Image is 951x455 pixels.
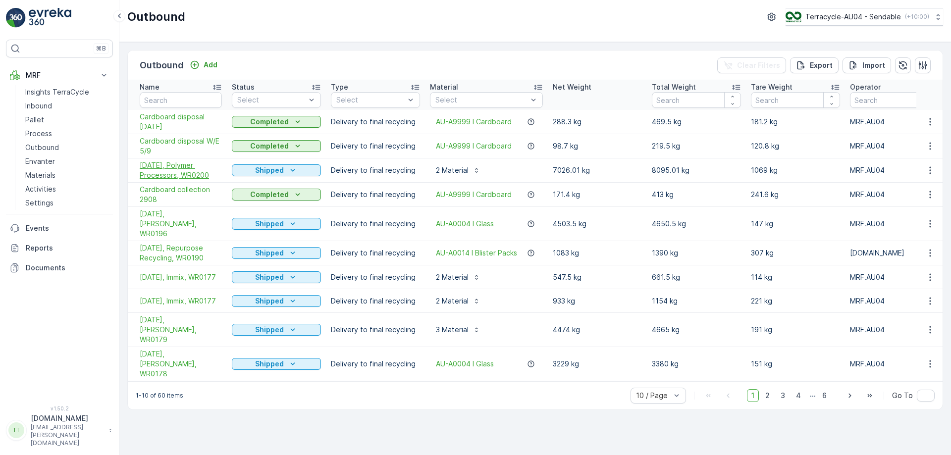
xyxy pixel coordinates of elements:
[436,248,517,258] a: AU-A0014 I Blister Packs
[850,141,939,151] p: MRF.AU04
[255,219,284,229] p: Shipped
[905,13,929,21] p: ( +10:00 )
[850,190,939,200] p: MRF.AU04
[25,101,52,111] p: Inbound
[140,82,159,92] p: Name
[140,112,222,132] a: Cardboard disposal WE 12/09
[26,263,109,273] p: Documents
[26,70,93,80] p: MRF
[232,189,321,201] button: Completed
[140,209,222,239] span: [DATE], [PERSON_NAME], WR0196
[140,185,222,204] a: Cardboard collection 2908
[232,164,321,176] button: Shipped
[751,82,792,92] p: Tare Weight
[652,141,741,151] p: 219.5 kg
[31,423,104,447] p: [EMAIL_ADDRESS][PERSON_NAME][DOMAIN_NAME]
[25,129,52,139] p: Process
[430,322,486,338] button: 3 Material
[751,141,840,151] p: 120.8 kg
[786,8,943,26] button: Terracycle-AU04 - Sendable(+10:00)
[140,296,222,306] span: [DATE], Immix, WR0177
[6,405,113,411] span: v 1.50.2
[232,324,321,336] button: Shipped
[186,59,221,71] button: Add
[430,162,486,178] button: 2 Material
[751,165,840,175] p: 1069 kg
[331,190,420,200] p: Delivery to final recycling
[336,95,405,105] p: Select
[331,117,420,127] p: Delivery to final recycling
[436,359,494,369] a: AU-A0004 I Glass
[21,127,113,141] a: Process
[436,325,469,335] p: 3 Material
[331,165,420,175] p: Delivery to final recycling
[652,325,741,335] p: 4665 kg
[25,170,55,180] p: Materials
[8,422,24,438] div: TT
[140,160,222,180] span: [DATE], Polymer Processors, WR0200
[553,82,591,92] p: Net Weight
[850,165,939,175] p: MRF.AU04
[250,190,289,200] p: Completed
[810,60,833,70] p: Export
[237,95,306,105] p: Select
[331,141,420,151] p: Delivery to final recycling
[232,140,321,152] button: Completed
[232,271,321,283] button: Shipped
[850,248,939,258] p: [DOMAIN_NAME]
[553,296,642,306] p: 933 kg
[96,45,106,52] p: ⌘B
[25,198,53,208] p: Settings
[652,117,741,127] p: 469.5 kg
[204,60,217,70] p: Add
[25,156,55,166] p: Envanter
[232,116,321,128] button: Completed
[747,389,759,402] span: 1
[21,141,113,154] a: Outbound
[652,92,741,108] input: Search
[761,389,774,402] span: 2
[232,247,321,259] button: Shipped
[6,413,113,447] button: TT[DOMAIN_NAME][EMAIL_ADDRESS][PERSON_NAME][DOMAIN_NAME]
[652,359,741,369] p: 3380 kg
[751,359,840,369] p: 151 kg
[331,82,348,92] p: Type
[331,248,420,258] p: Delivery to final recycling
[140,272,222,282] span: [DATE], Immix, WR0177
[255,248,284,258] p: Shipped
[140,349,222,379] span: [DATE], [PERSON_NAME], WR0178
[436,219,494,229] a: AU-A0004 I Glass
[652,248,741,258] p: 1390 kg
[862,60,885,70] p: Import
[6,258,113,278] a: Documents
[255,359,284,369] p: Shipped
[21,182,113,196] a: Activities
[140,136,222,156] a: Cardboard disposal W/E 5/9
[751,325,840,335] p: 191 kg
[136,392,183,400] p: 1-10 of 60 items
[850,359,939,369] p: MRF.AU04
[140,112,222,132] span: Cardboard disposal [DATE]
[436,141,512,151] a: AU-A9999 I Cardboard
[892,391,913,401] span: Go To
[850,82,881,92] p: Operator
[751,92,840,108] input: Search
[331,325,420,335] p: Delivery to final recycling
[792,389,805,402] span: 4
[436,272,469,282] p: 2 Material
[850,92,939,108] input: Search
[331,296,420,306] p: Delivery to final recycling
[250,117,289,127] p: Completed
[430,293,486,309] button: 2 Material
[140,315,222,345] a: 26/06/2025, Alex Fraser, WR0179
[255,296,284,306] p: Shipped
[232,218,321,230] button: Shipped
[436,190,512,200] a: AU-A9999 I Cardboard
[21,99,113,113] a: Inbound
[140,243,222,263] a: 22/07/2025, Repurpose Recycling, WR0190
[21,85,113,99] a: Insights TerraCycle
